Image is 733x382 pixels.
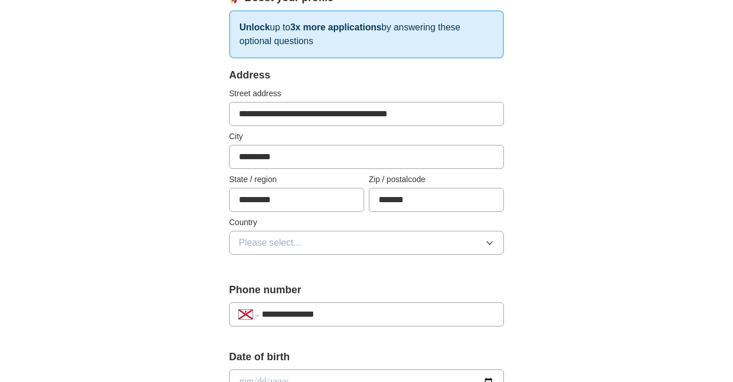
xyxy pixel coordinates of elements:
span: Please select... [239,236,301,250]
label: Phone number [229,282,504,298]
label: Zip / postalcode [369,174,504,186]
label: State / region [229,174,364,186]
label: Street address [229,88,504,100]
strong: Unlock [239,22,270,32]
strong: 3x more applications [290,22,381,32]
p: up to by answering these optional questions [229,10,504,58]
div: Address [229,68,504,83]
label: Date of birth [229,349,504,365]
label: Country [229,216,504,229]
label: City [229,131,504,143]
button: Please select... [229,231,504,255]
